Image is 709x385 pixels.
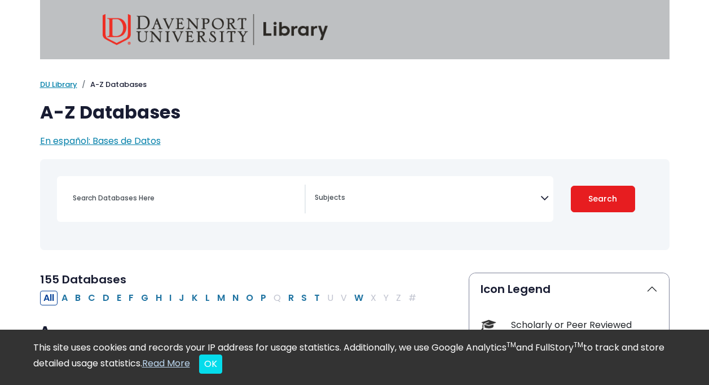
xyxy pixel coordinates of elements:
h1: A-Z Databases [40,102,670,123]
button: Filter Results R [285,291,297,305]
a: DU Library [40,79,77,90]
button: Filter Results K [188,291,201,305]
h3: A [40,323,455,340]
button: Filter Results G [138,291,152,305]
button: Filter Results S [298,291,310,305]
img: Icon Scholarly or Peer Reviewed [481,317,496,333]
div: This site uses cookies and records your IP address for usage statistics. Additionally, we use Goo... [33,341,676,374]
textarea: Search [315,194,540,203]
button: Close [199,355,222,374]
button: Filter Results D [99,291,113,305]
button: Filter Results A [58,291,71,305]
input: Search database by title or keyword [66,190,305,206]
a: Read More [142,357,190,370]
div: Alpha-list to filter by first letter of database name [40,291,421,304]
button: Filter Results F [125,291,137,305]
button: Filter Results H [152,291,165,305]
button: Filter Results I [166,291,175,305]
span: 155 Databases [40,272,126,287]
button: Icon Legend [469,273,669,305]
nav: Search filters [40,159,670,250]
button: Filter Results N [229,291,242,305]
button: Filter Results J [175,291,188,305]
button: Filter Results L [202,291,213,305]
button: Filter Results C [85,291,99,305]
button: Filter Results W [351,291,367,305]
button: Filter Results M [214,291,228,305]
div: Scholarly or Peer Reviewed [511,318,658,332]
button: Filter Results O [243,291,257,305]
button: Filter Results P [257,291,270,305]
button: Filter Results T [311,291,323,305]
a: En español: Bases de Datos [40,134,161,147]
button: Filter Results E [113,291,125,305]
img: Davenport University Library [103,14,328,45]
sup: TM [574,340,583,349]
button: Submit for Search Results [571,186,635,212]
sup: TM [507,340,516,349]
nav: breadcrumb [40,79,670,90]
button: All [40,291,58,305]
button: Filter Results B [72,291,84,305]
li: A-Z Databases [77,79,147,90]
